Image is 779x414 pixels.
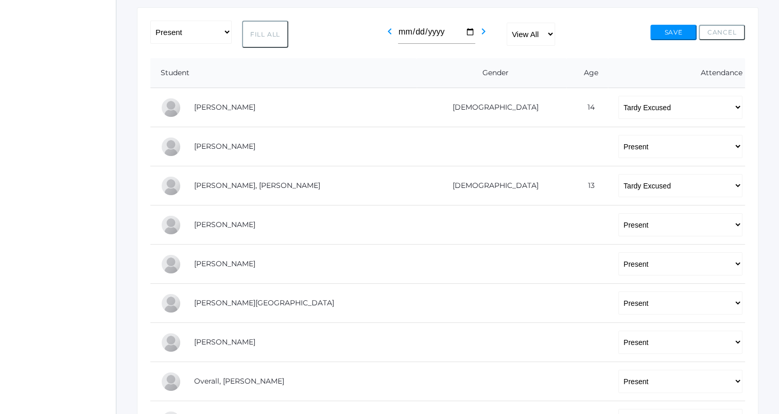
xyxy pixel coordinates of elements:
[194,376,284,386] a: Overall, [PERSON_NAME]
[194,142,255,151] a: [PERSON_NAME]
[477,30,490,40] a: chevron_right
[194,220,255,229] a: [PERSON_NAME]
[566,88,608,127] td: 14
[161,136,181,157] div: Eva Carr
[150,58,417,88] th: Student
[650,25,697,40] button: Save
[161,215,181,235] div: LaRae Erner
[608,58,745,88] th: Attendance
[161,293,181,314] div: Austin Hill
[194,337,255,347] a: [PERSON_NAME]
[242,21,288,48] button: Fill All
[161,371,181,392] div: Chris Overall
[566,166,608,205] td: 13
[477,25,490,38] i: chevron_right
[161,332,181,353] div: Marissa Myers
[417,88,567,127] td: [DEMOGRAPHIC_DATA]
[161,176,181,196] div: Presley Davenport
[699,25,745,40] button: Cancel
[161,254,181,274] div: Rachel Hayton
[384,30,396,40] a: chevron_left
[417,58,567,88] th: Gender
[566,58,608,88] th: Age
[194,298,334,307] a: [PERSON_NAME][GEOGRAPHIC_DATA]
[161,97,181,118] div: Pierce Brozek
[194,102,255,112] a: [PERSON_NAME]
[194,259,255,268] a: [PERSON_NAME]
[384,25,396,38] i: chevron_left
[417,166,567,205] td: [DEMOGRAPHIC_DATA]
[194,181,320,190] a: [PERSON_NAME], [PERSON_NAME]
